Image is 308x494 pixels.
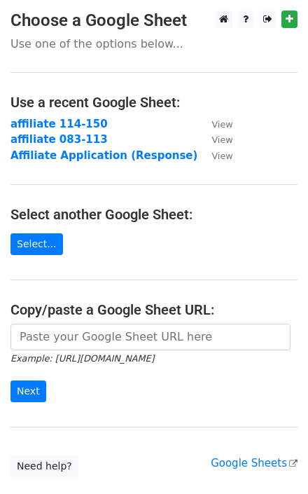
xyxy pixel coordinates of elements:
[10,11,297,31] h3: Choose a Google Sheet
[211,119,232,130] small: View
[10,133,108,146] a: affiliate 083-113
[10,455,78,477] a: Need help?
[10,380,46,402] input: Next
[10,324,290,350] input: Paste your Google Sheet URL here
[211,135,232,145] small: View
[211,151,232,161] small: View
[211,457,297,469] a: Google Sheets
[10,301,297,318] h4: Copy/paste a Google Sheet URL:
[10,94,297,111] h4: Use a recent Google Sheet:
[197,118,232,130] a: View
[197,149,232,162] a: View
[10,206,297,223] h4: Select another Google Sheet:
[10,233,63,255] a: Select...
[10,353,154,364] small: Example: [URL][DOMAIN_NAME]
[10,149,197,162] a: Affiliate Application (Response)
[197,133,232,146] a: View
[10,118,108,130] a: affiliate 114-150
[10,36,297,51] p: Use one of the options below...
